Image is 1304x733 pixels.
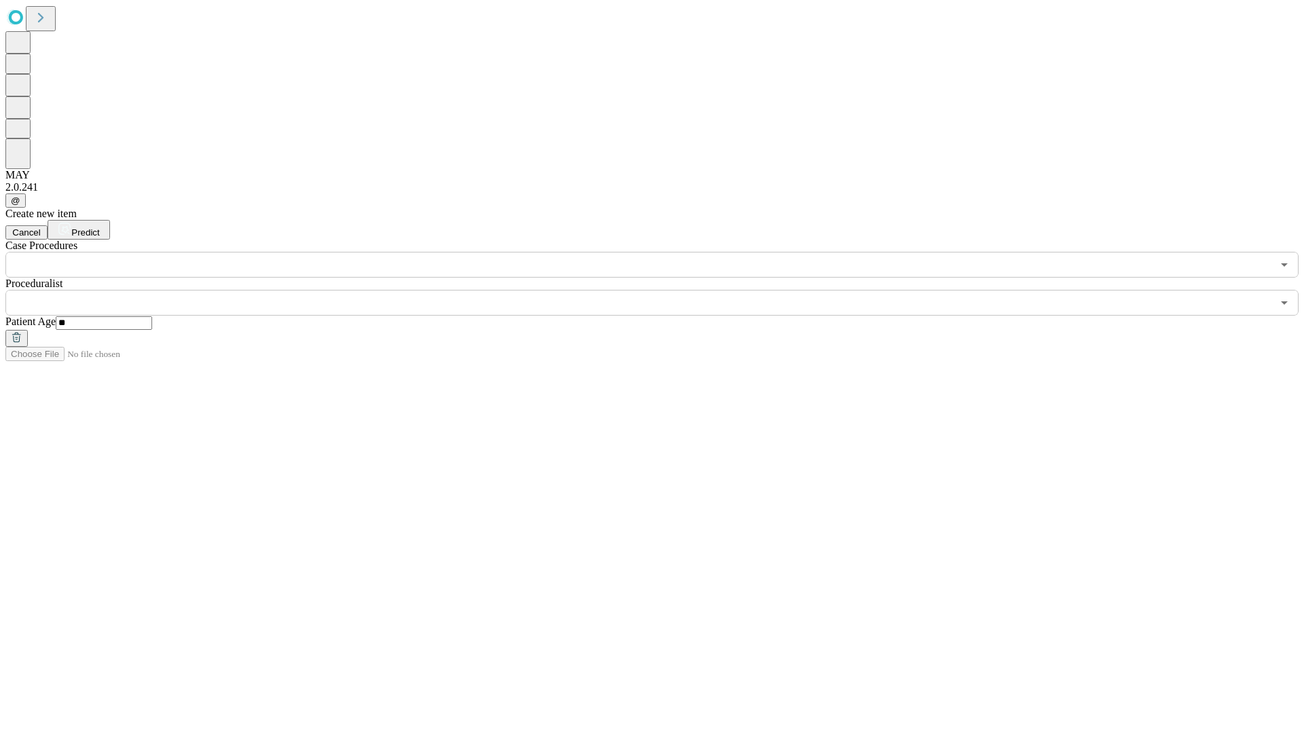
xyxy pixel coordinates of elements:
span: Predict [71,227,99,238]
div: 2.0.241 [5,181,1299,193]
button: Cancel [5,225,48,240]
span: Proceduralist [5,278,62,289]
span: Create new item [5,208,77,219]
div: MAY [5,169,1299,181]
button: @ [5,193,26,208]
button: Open [1275,293,1294,312]
button: Open [1275,255,1294,274]
span: @ [11,195,20,206]
span: Scheduled Procedure [5,240,77,251]
span: Patient Age [5,316,56,327]
span: Cancel [12,227,41,238]
button: Predict [48,220,110,240]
